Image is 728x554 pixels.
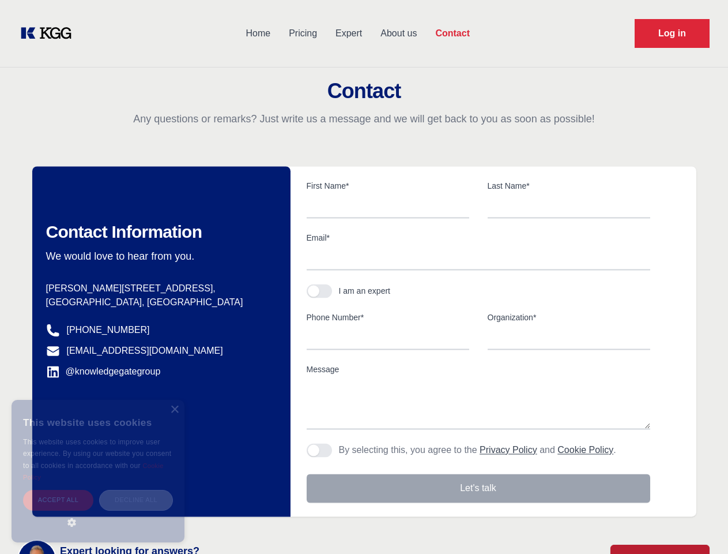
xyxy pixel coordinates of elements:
[426,18,479,48] a: Contact
[488,312,650,323] label: Organization*
[339,285,391,297] div: I am an expert
[46,282,272,295] p: [PERSON_NAME][STREET_ADDRESS],
[488,180,650,192] label: Last Name*
[46,365,161,379] a: @knowledgegategroup
[339,443,616,457] p: By selecting this, you agree to the and .
[307,180,469,192] label: First Name*
[14,80,714,103] h2: Contact
[307,474,650,503] button: Let's talk
[67,323,150,337] a: [PHONE_NUMBER]
[23,438,171,470] span: This website uses cookies to improve user experience. By using our website you consent to all coo...
[480,445,537,455] a: Privacy Policy
[280,18,326,48] a: Pricing
[326,18,371,48] a: Expert
[46,295,272,309] p: [GEOGRAPHIC_DATA], [GEOGRAPHIC_DATA]
[46,222,272,242] h2: Contact Information
[99,490,173,510] div: Decline all
[170,406,179,414] div: Close
[307,232,650,244] label: Email*
[23,490,93,510] div: Accept all
[635,19,710,48] a: Request Demo
[46,249,272,263] p: We would love to hear from you.
[236,18,280,48] a: Home
[371,18,426,48] a: About us
[670,499,728,554] iframe: Chat Widget
[23,409,173,436] div: This website uses cookies
[67,344,223,358] a: [EMAIL_ADDRESS][DOMAIN_NAME]
[307,364,650,375] label: Message
[557,445,613,455] a: Cookie Policy
[23,462,164,481] a: Cookie Policy
[18,24,81,43] a: KOL Knowledge Platform: Talk to Key External Experts (KEE)
[307,312,469,323] label: Phone Number*
[14,112,714,126] p: Any questions or remarks? Just write us a message and we will get back to you as soon as possible!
